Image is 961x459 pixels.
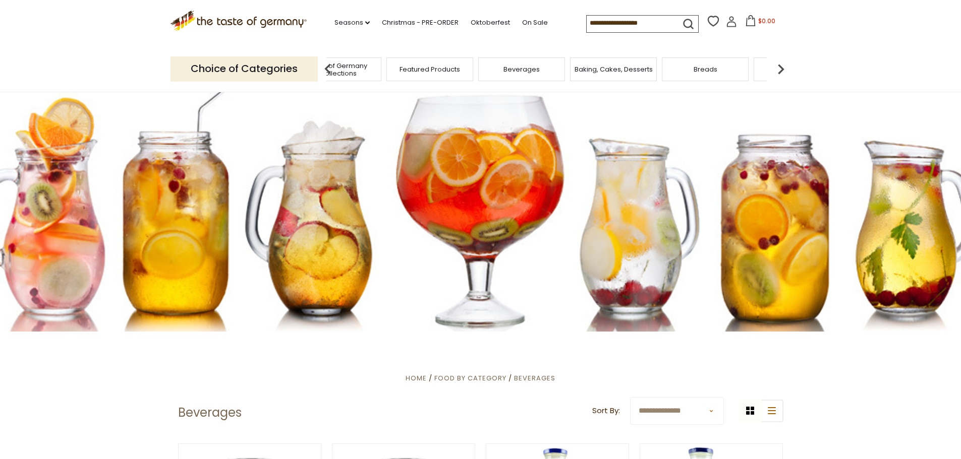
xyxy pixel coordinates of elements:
a: Beverages [514,373,555,383]
a: Food By Category [434,373,506,383]
img: next arrow [771,59,791,79]
a: Christmas - PRE-ORDER [382,17,459,28]
a: Featured Products [400,65,460,73]
a: Oktoberfest [471,17,510,28]
a: Home [406,373,427,383]
a: Taste of Germany Collections [298,62,378,77]
a: Breads [694,65,717,73]
label: Sort By: [592,405,620,417]
h1: Beverages [178,405,242,420]
a: On Sale [522,17,548,28]
img: previous arrow [318,59,338,79]
a: Baking, Cakes, Desserts [575,65,653,73]
a: Seasons [334,17,370,28]
a: Beverages [503,65,540,73]
span: $0.00 [758,17,775,25]
button: $0.00 [739,15,782,30]
p: Choice of Categories [171,56,318,81]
